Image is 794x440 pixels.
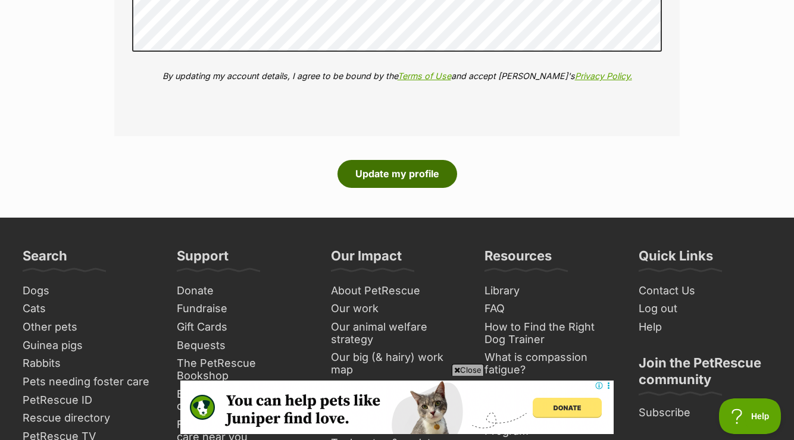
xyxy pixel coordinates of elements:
[634,300,776,318] a: Log out
[326,348,468,379] a: Our big (& hairy) work map
[172,318,314,337] a: Gift Cards
[172,337,314,355] a: Bequests
[398,71,451,81] a: Terms of Use
[177,247,229,271] h3: Support
[18,300,160,318] a: Cats
[634,318,776,337] a: Help
[18,337,160,355] a: Guinea pigs
[634,282,776,300] a: Contact Us
[172,282,314,300] a: Donate
[172,385,314,416] a: Become a food donation collaborator
[480,348,622,379] a: What is compassion fatigue?
[639,247,713,271] h3: Quick Links
[18,373,160,391] a: Pets needing foster care
[132,70,662,82] p: By updating my account details, I agree to be bound by the and accept [PERSON_NAME]'s
[326,300,468,318] a: Our work
[23,247,67,271] h3: Search
[484,247,552,271] h3: Resources
[634,404,776,422] a: Subscribe
[326,282,468,300] a: About PetRescue
[18,318,160,337] a: Other pets
[452,364,484,376] span: Close
[480,318,622,348] a: How to Find the Right Dog Trainer
[172,354,314,385] a: The PetRescue Bookshop
[18,409,160,428] a: Rescue directory
[326,318,468,348] a: Our animal welfare strategy
[18,354,160,373] a: Rabbits
[18,391,160,410] a: PetRescue ID
[719,398,782,434] iframe: Help Scout Beacon - Open
[639,354,771,395] h3: Join the PetRescue community
[480,282,622,300] a: Library
[18,282,160,300] a: Dogs
[480,300,622,318] a: FAQ
[172,300,314,318] a: Fundraise
[337,160,457,187] button: Update my profile
[180,381,614,434] iframe: Advertisement
[575,71,632,81] a: Privacy Policy.
[331,247,402,271] h3: Our Impact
